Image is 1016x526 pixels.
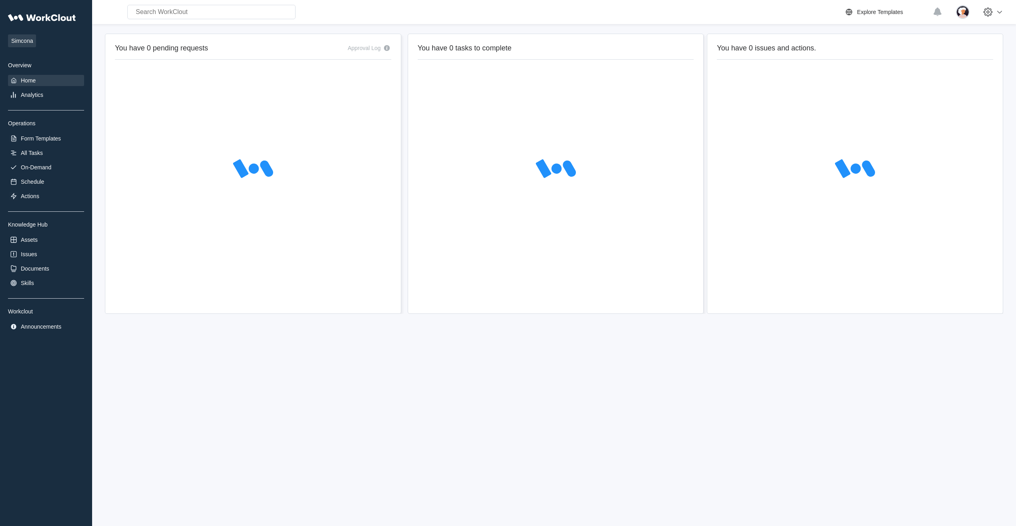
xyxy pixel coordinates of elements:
img: user-4.png [956,5,970,19]
h2: You have 0 tasks to complete [418,44,694,53]
a: Home [8,75,84,86]
a: Skills [8,277,84,289]
div: Home [21,77,36,84]
a: Issues [8,249,84,260]
div: Skills [21,280,34,286]
div: On-Demand [21,164,51,171]
div: Approval Log [348,45,381,51]
div: Schedule [21,179,44,185]
div: Explore Templates [857,9,903,15]
a: Analytics [8,89,84,100]
div: Announcements [21,323,61,330]
div: Assets [21,237,38,243]
div: Operations [8,120,84,126]
div: Workclout [8,308,84,315]
div: Issues [21,251,37,257]
a: On-Demand [8,162,84,173]
a: All Tasks [8,147,84,159]
span: Simcona [8,34,36,47]
div: Actions [21,193,39,199]
div: Documents [21,265,49,272]
h2: You have 0 issues and actions. [717,44,993,53]
div: All Tasks [21,150,43,156]
div: Overview [8,62,84,68]
input: Search WorkClout [127,5,296,19]
a: Documents [8,263,84,274]
div: Form Templates [21,135,61,142]
a: Explore Templates [844,7,929,17]
a: Announcements [8,321,84,332]
div: Analytics [21,92,43,98]
a: Actions [8,191,84,202]
a: Schedule [8,176,84,187]
h2: You have 0 pending requests [115,44,208,53]
a: Form Templates [8,133,84,144]
div: Knowledge Hub [8,221,84,228]
a: Assets [8,234,84,245]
